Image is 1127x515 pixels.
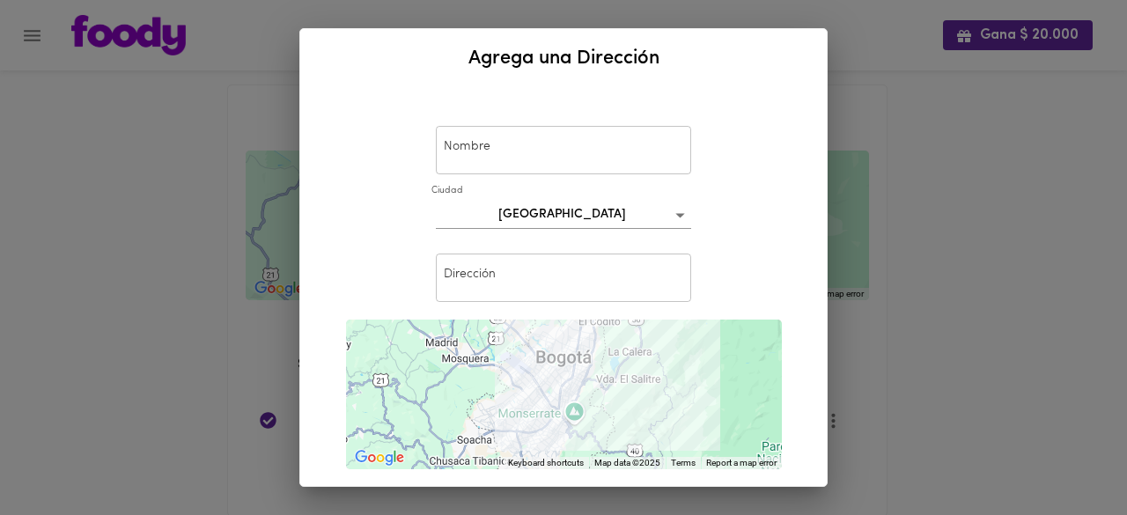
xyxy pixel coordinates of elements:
button: Keyboard shortcuts [508,457,584,469]
input: Mi Casa [436,126,691,174]
input: Incluye oficina, apto, piso, etc. [436,254,691,302]
a: Open this area in Google Maps (opens a new window) [350,446,409,469]
label: Ciudad [431,185,462,198]
a: Terms [671,458,696,467]
h2: Agrega una Dirección [321,43,806,74]
span: Map data ©2025 [594,458,660,467]
a: Report a map error [706,458,777,467]
div: [GEOGRAPHIC_DATA] [436,202,691,229]
img: Google [350,446,409,469]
